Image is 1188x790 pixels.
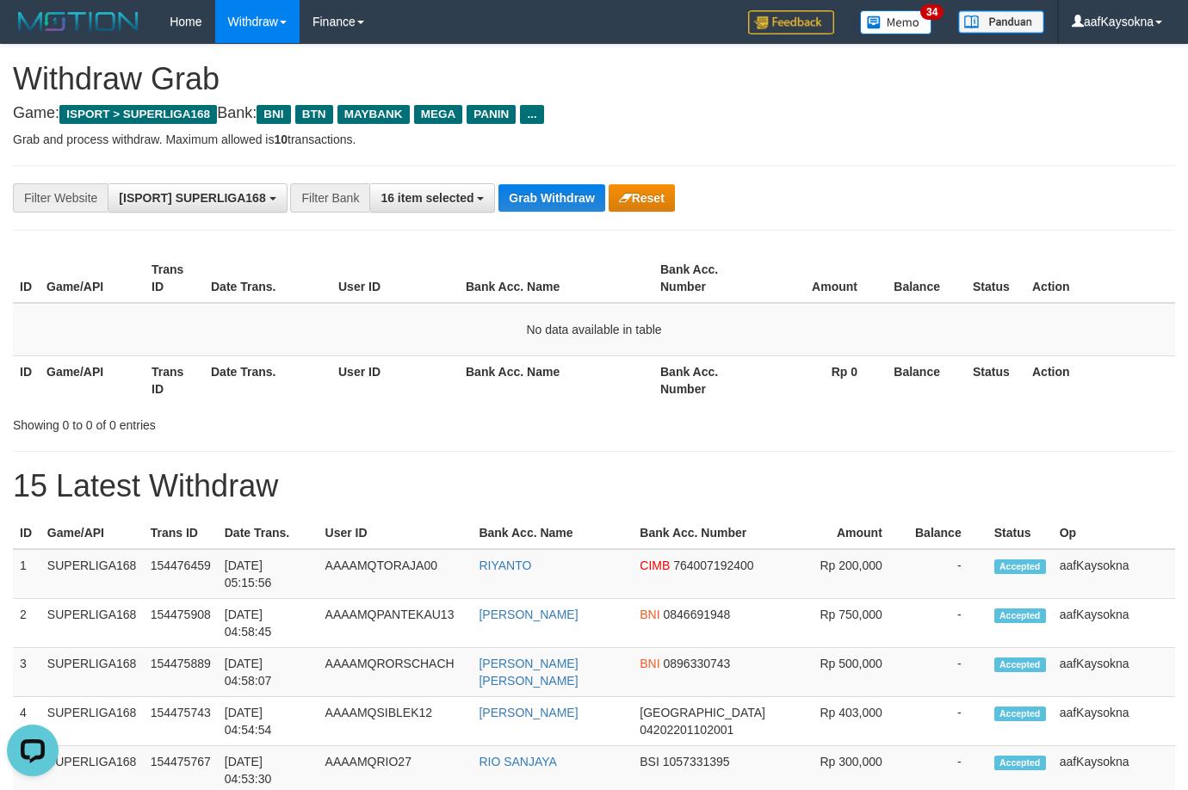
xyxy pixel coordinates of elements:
td: aafKaysokna [1053,648,1175,697]
th: Balance [883,254,966,303]
td: [DATE] 04:58:45 [218,599,319,648]
td: [DATE] 05:15:56 [218,549,319,599]
td: SUPERLIGA168 [40,549,144,599]
button: 16 item selected [369,183,495,213]
td: 4 [13,697,40,746]
th: Date Trans. [218,517,319,549]
td: AAAAMQPANTEKAU13 [319,599,473,648]
h1: 15 Latest Withdraw [13,469,1175,503]
img: panduan.png [958,10,1044,34]
h1: Withdraw Grab [13,62,1175,96]
span: Copy 1057331395 to clipboard [663,755,730,768]
span: PANIN [467,105,516,124]
button: Open LiveChat chat widget [7,7,59,59]
td: aafKaysokna [1053,549,1175,599]
td: SUPERLIGA168 [40,697,144,746]
td: 154476459 [144,549,218,599]
th: Status [987,517,1053,549]
a: RIYANTO [479,559,531,572]
th: Status [966,355,1025,404]
th: Trans ID [145,355,204,404]
th: Amount [758,254,883,303]
td: - [908,648,987,697]
td: 154475889 [144,648,218,697]
td: aafKaysokna [1053,697,1175,746]
th: User ID [331,254,459,303]
td: 3 [13,648,40,697]
span: [ISPORT] SUPERLIGA168 [119,191,265,205]
th: Status [966,254,1025,303]
span: 16 item selected [381,191,473,205]
span: Copy 04202201102001 to clipboard [640,723,733,737]
span: MAYBANK [337,105,410,124]
th: Action [1025,355,1175,404]
td: Rp 200,000 [798,549,908,599]
span: ... [520,105,543,124]
img: Feedback.jpg [748,10,834,34]
span: Copy 764007192400 to clipboard [673,559,753,572]
th: Game/API [40,355,145,404]
td: - [908,549,987,599]
th: ID [13,517,40,549]
td: AAAAMQRORSCHACH [319,648,473,697]
td: Rp 750,000 [798,599,908,648]
td: 2 [13,599,40,648]
td: No data available in table [13,303,1175,356]
th: User ID [331,355,459,404]
a: RIO SANJAYA [479,755,557,768]
a: [PERSON_NAME] [479,608,578,621]
th: ID [13,355,40,404]
span: Accepted [994,559,1046,574]
strong: 10 [274,133,288,146]
th: Bank Acc. Name [459,355,653,404]
td: [DATE] 04:58:07 [218,648,319,697]
span: BTN [295,105,333,124]
td: aafKaysokna [1053,599,1175,648]
span: BNI [257,105,290,124]
span: Copy 0896330743 to clipboard [664,657,731,670]
span: BSI [640,755,659,768]
span: [GEOGRAPHIC_DATA] [640,706,765,719]
th: Trans ID [145,254,204,303]
th: Bank Acc. Number [653,254,758,303]
span: Copy 0846691948 to clipboard [664,608,731,621]
span: 34 [920,4,944,20]
p: Grab and process withdraw. Maximum allowed is transactions. [13,131,1175,148]
span: Accepted [994,608,1046,623]
a: [PERSON_NAME] [PERSON_NAME] [479,657,578,688]
h4: Game: Bank: [13,105,1175,122]
th: Rp 0 [758,355,883,404]
th: ID [13,254,40,303]
th: User ID [319,517,473,549]
img: MOTION_logo.png [13,9,144,34]
th: Game/API [40,254,145,303]
th: Game/API [40,517,144,549]
th: Action [1025,254,1175,303]
th: Op [1053,517,1175,549]
button: Reset [609,184,675,212]
th: Bank Acc. Name [472,517,633,549]
th: Bank Acc. Name [459,254,653,303]
td: Rp 403,000 [798,697,908,746]
div: Filter Website [13,183,108,213]
th: Balance [883,355,966,404]
th: Date Trans. [204,355,331,404]
span: BNI [640,657,659,670]
td: 1 [13,549,40,599]
span: Accepted [994,707,1046,721]
th: Bank Acc. Number [653,355,758,404]
td: SUPERLIGA168 [40,599,144,648]
td: - [908,697,987,746]
div: Filter Bank [290,183,369,213]
td: 154475743 [144,697,218,746]
img: Button%20Memo.svg [860,10,932,34]
th: Balance [908,517,987,549]
button: [ISPORT] SUPERLIGA168 [108,183,287,213]
div: Showing 0 to 0 of 0 entries [13,410,482,434]
td: [DATE] 04:54:54 [218,697,319,746]
span: MEGA [414,105,463,124]
span: CIMB [640,559,670,572]
th: Date Trans. [204,254,331,303]
td: SUPERLIGA168 [40,648,144,697]
a: [PERSON_NAME] [479,706,578,719]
